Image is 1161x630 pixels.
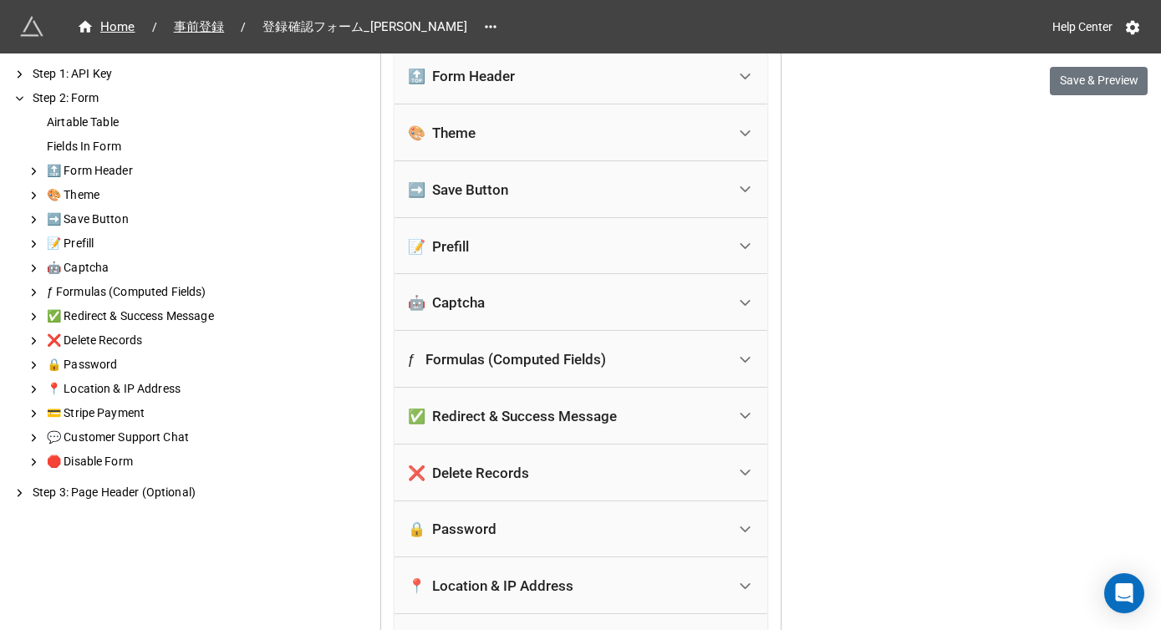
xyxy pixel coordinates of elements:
div: 📍 Location & IP Address [395,557,767,614]
div: ✅ Redirect & Success Message [395,388,767,445]
nav: breadcrumb [67,17,477,37]
div: ❌ Delete Records [43,332,267,349]
div: 🛑 Disable Form [43,453,267,470]
div: 🤖 Captcha [408,294,485,311]
div: 🔒 Password [395,501,767,558]
div: 🔝 Form Header [43,162,267,180]
div: 📍 Location & IP Address [408,577,573,594]
div: 💬 Customer Support Chat [43,429,267,446]
span: 登録確認フォーム_[PERSON_NAME] [252,18,477,37]
div: Step 2: Form [29,89,267,107]
div: ❌ Delete Records [395,445,767,501]
div: Home [77,18,135,37]
div: Step 1: API Key [29,65,267,83]
div: ƒ Formulas (Computed Fields) [395,331,767,388]
a: 事前登録 [164,17,235,37]
div: 🔝 Form Header [395,48,767,104]
div: ➡️ Save Button [43,211,267,228]
div: ➡️ Save Button [408,181,508,198]
li: / [241,18,246,36]
div: ƒ Formulas (Computed Fields) [408,351,606,368]
a: Home [67,17,145,37]
div: Open Intercom Messenger [1104,573,1144,613]
div: 📝 Prefill [395,218,767,275]
div: Fields In Form [43,138,267,155]
a: Help Center [1041,12,1124,42]
li: / [152,18,157,36]
div: 🤖 Captcha [395,274,767,331]
div: ➡️ Save Button [395,161,767,218]
div: 📝 Prefill [408,238,469,255]
div: ❌ Delete Records [408,465,529,481]
div: 🔒 Password [43,356,267,373]
div: 🔝 Form Header [408,68,515,84]
div: 🎨 Theme [408,124,476,141]
div: Airtable Table [43,114,267,131]
div: 🔒 Password [408,521,496,537]
button: Save & Preview [1050,67,1148,95]
div: 💳 Stripe Payment [43,404,267,422]
span: 事前登録 [164,18,235,37]
div: Step 3: Page Header (Optional) [29,484,267,501]
div: 🎨 Theme [395,104,767,161]
div: 🎨 Theme [43,186,267,204]
div: 📍 Location & IP Address [43,380,267,398]
div: ƒ Formulas (Computed Fields) [43,283,267,301]
div: 🤖 Captcha [43,259,267,277]
img: miniextensions-icon.73ae0678.png [20,15,43,38]
div: 📝 Prefill [43,235,267,252]
div: ✅ Redirect & Success Message [43,307,267,325]
div: ✅ Redirect & Success Message [408,408,617,424]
